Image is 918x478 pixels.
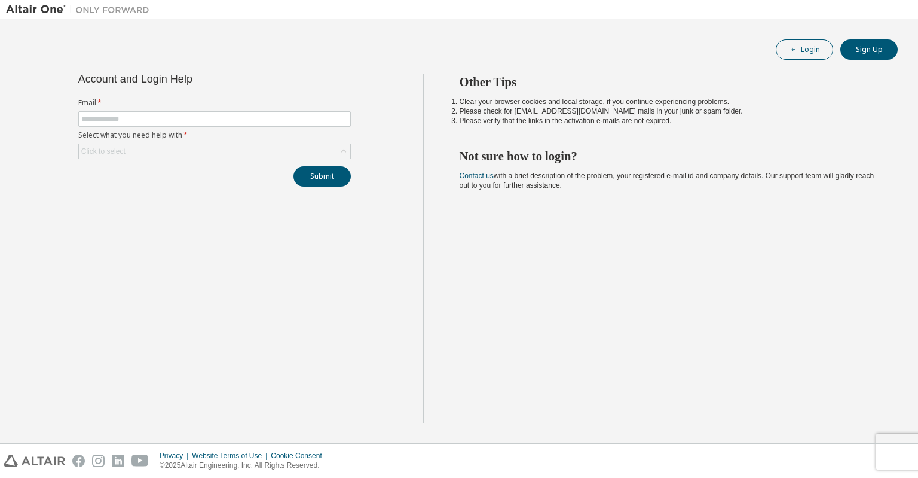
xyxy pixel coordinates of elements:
[131,455,149,467] img: youtube.svg
[840,39,898,60] button: Sign Up
[78,98,351,108] label: Email
[79,144,350,159] div: Click to select
[78,130,351,140] label: Select what you need help with
[460,172,494,180] a: Contact us
[81,147,126,156] div: Click to select
[192,451,271,461] div: Website Terms of Use
[460,148,877,164] h2: Not sure how to login?
[271,451,329,461] div: Cookie Consent
[72,455,85,467] img: facebook.svg
[112,455,124,467] img: linkedin.svg
[460,116,877,126] li: Please verify that the links in the activation e-mails are not expired.
[776,39,833,60] button: Login
[460,172,874,190] span: with a brief description of the problem, your registered e-mail id and company details. Our suppo...
[460,74,877,90] h2: Other Tips
[78,74,296,84] div: Account and Login Help
[92,455,105,467] img: instagram.svg
[293,166,351,187] button: Submit
[460,106,877,116] li: Please check for [EMAIL_ADDRESS][DOMAIN_NAME] mails in your junk or spam folder.
[4,455,65,467] img: altair_logo.svg
[460,97,877,106] li: Clear your browser cookies and local storage, if you continue experiencing problems.
[160,451,192,461] div: Privacy
[6,4,155,16] img: Altair One
[160,461,329,471] p: © 2025 Altair Engineering, Inc. All Rights Reserved.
